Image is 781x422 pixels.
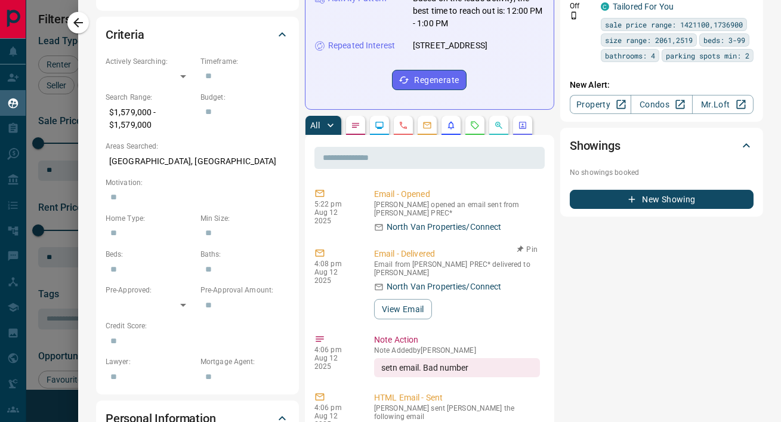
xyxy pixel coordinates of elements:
[692,95,754,114] a: Mr.Loft
[200,356,289,367] p: Mortgage Agent:
[570,136,621,155] h2: Showings
[328,39,395,52] p: Repeated Interest
[106,177,289,188] p: Motivation:
[200,285,289,295] p: Pre-Approval Amount:
[494,121,504,130] svg: Opportunities
[314,200,356,208] p: 5:22 pm
[374,260,540,277] p: Email from [PERSON_NAME] PREC* delivered to [PERSON_NAME]
[374,248,540,260] p: Email - Delivered
[399,121,408,130] svg: Calls
[374,404,540,421] p: [PERSON_NAME] sent [PERSON_NAME] the following email
[310,121,320,130] p: All
[106,20,289,49] div: Criteria
[374,201,540,217] p: [PERSON_NAME] opened an email sent from [PERSON_NAME] PREC*
[413,39,487,52] p: [STREET_ADDRESS]
[570,1,594,11] p: Off
[106,92,195,103] p: Search Range:
[200,249,289,260] p: Baths:
[703,34,745,46] span: beds: 3-99
[314,260,356,268] p: 4:08 pm
[374,334,540,346] p: Note Action
[106,249,195,260] p: Beds:
[570,190,754,209] button: New Showing
[613,2,674,11] a: Tailored For You
[605,50,655,61] span: bathrooms: 4
[374,346,540,355] p: Note Added by [PERSON_NAME]
[200,56,289,67] p: Timeframe:
[351,121,360,130] svg: Notes
[374,392,540,404] p: HTML Email - Sent
[106,213,195,224] p: Home Type:
[446,121,456,130] svg: Listing Alerts
[570,79,754,91] p: New Alert:
[605,19,743,30] span: sale price range: 1421100,1736900
[518,121,527,130] svg: Agent Actions
[106,321,289,331] p: Credit Score:
[387,281,502,293] p: North Van Properties/Connect
[570,131,754,160] div: Showings
[570,11,578,20] svg: Push Notification Only
[106,25,144,44] h2: Criteria
[631,95,692,114] a: Condos
[666,50,749,61] span: parking spots min: 2
[106,152,289,171] p: [GEOGRAPHIC_DATA], [GEOGRAPHIC_DATA]
[570,95,631,114] a: Property
[374,299,432,319] button: View Email
[314,354,356,371] p: Aug 12 2025
[392,70,467,90] button: Regenerate
[106,356,195,367] p: Lawyer:
[422,121,432,130] svg: Emails
[570,167,754,178] p: No showings booked
[387,221,502,233] p: North Van Properties/Connect
[374,358,540,377] div: setn email. Bad number
[510,244,545,255] button: Pin
[605,34,693,46] span: size range: 2061,2519
[200,92,289,103] p: Budget:
[314,403,356,412] p: 4:06 pm
[601,2,609,11] div: condos.ca
[200,213,289,224] p: Min Size:
[375,121,384,130] svg: Lead Browsing Activity
[314,208,356,225] p: Aug 12 2025
[470,121,480,130] svg: Requests
[106,103,195,135] p: $1,579,000 - $1,579,000
[314,268,356,285] p: Aug 12 2025
[106,56,195,67] p: Actively Searching:
[106,141,289,152] p: Areas Searched:
[106,285,195,295] p: Pre-Approved:
[374,188,540,201] p: Email - Opened
[314,346,356,354] p: 4:06 pm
